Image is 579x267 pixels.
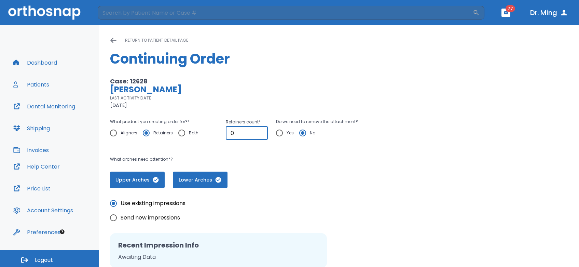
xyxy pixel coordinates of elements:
p: [PERSON_NAME] [110,85,377,94]
button: Patients [9,76,53,93]
p: [DATE] [110,101,127,109]
p: What product you creating order for? * [110,118,204,126]
img: Orthosnap [8,5,81,19]
button: Dashboard [9,54,61,71]
p: Retainers count * [226,118,268,126]
button: Dental Monitoring [9,98,79,115]
p: Awaiting Data [118,253,319,261]
button: Lower Arches [173,172,228,188]
span: Aligners [121,129,137,137]
div: Tooltip anchor [59,229,65,235]
button: Price List [9,180,55,197]
button: Preferences [9,224,65,240]
button: Help Center [9,158,64,175]
span: Both [189,129,198,137]
p: return to patient detail page [125,36,188,44]
p: LAST ACTIVITY DATE [110,95,151,101]
button: Invoices [9,142,53,158]
h2: Recent Impression Info [118,240,319,250]
button: Shipping [9,120,54,136]
span: Retainers [153,129,173,137]
button: Dr. Ming [527,6,571,19]
span: 77 [506,5,515,12]
button: Account Settings [9,202,77,218]
p: What arches need attention*? [110,155,377,163]
span: Use existing impressions [121,199,185,208]
span: Send new impressions [121,214,180,222]
span: Upper Arches [117,176,158,184]
span: Logout [35,256,53,264]
p: Case: 12628 [110,77,377,85]
span: Lower Arches [180,176,221,184]
span: Yes [287,129,294,137]
p: Do we need to remove the attachment? [276,118,358,126]
span: No [310,129,315,137]
input: Search by Patient Name or Case # [98,6,473,19]
button: Upper Arches [110,172,165,188]
h1: Continuing Order [110,49,568,69]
